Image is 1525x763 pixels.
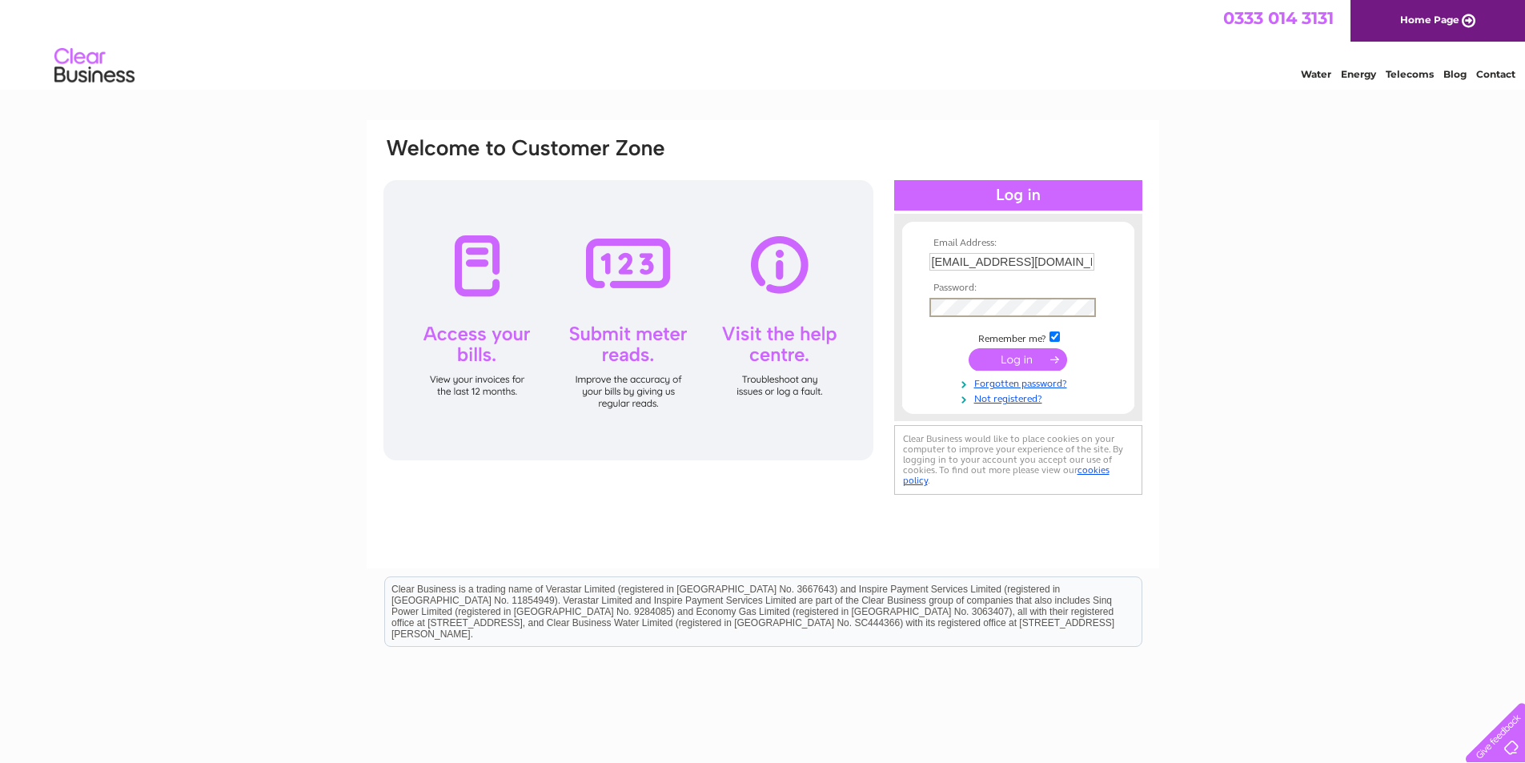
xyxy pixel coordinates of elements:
th: Password: [925,283,1111,294]
div: Clear Business is a trading name of Verastar Limited (registered in [GEOGRAPHIC_DATA] No. 3667643... [385,9,1142,78]
a: Forgotten password? [929,375,1111,390]
a: Contact [1476,68,1515,80]
a: cookies policy [903,464,1110,486]
td: Remember me? [925,329,1111,345]
a: Water [1301,68,1331,80]
div: Clear Business would like to place cookies on your computer to improve your experience of the sit... [894,425,1142,495]
a: Not registered? [929,390,1111,405]
a: Blog [1443,68,1467,80]
a: Energy [1341,68,1376,80]
input: Submit [969,348,1067,371]
th: Email Address: [925,238,1111,249]
a: Telecoms [1386,68,1434,80]
img: logo.png [54,42,135,90]
a: 0333 014 3131 [1223,8,1334,28]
